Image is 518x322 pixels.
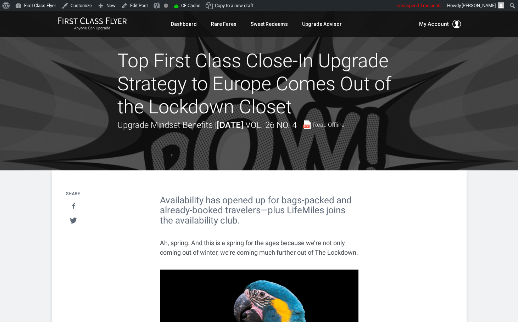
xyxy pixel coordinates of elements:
[302,18,342,30] a: Upgrade Advisor
[313,122,345,128] span: Read Offline
[57,17,127,24] img: First Class Flyer
[57,17,127,31] a: First Class FlyerAnyone Can Upgrade
[302,120,345,129] a: Read Offline
[245,120,297,130] span: Vol. 26 No. 4
[117,50,401,118] h1: Top First Class Close-In Upgrade Strategy to Europe Comes Out of the Lockdown Closet
[419,20,449,28] span: My Account
[251,18,288,30] a: Sweet Redeems
[117,118,345,132] div: Upgrade Mindset Benefits |
[302,120,311,129] img: pdf-file.svg
[57,26,127,31] small: Anyone Can Upgrade
[211,18,236,30] a: Rare Fares
[419,20,461,28] button: My Account
[160,238,358,257] p: Ah, spring. And this is a spring for the ages because we’re not only coming out of winter, we’re ...
[171,18,197,30] a: Dashboard
[66,200,81,213] a: Share
[462,3,496,8] span: [PERSON_NAME]
[396,3,442,8] span: Unsuspend Transients
[66,192,81,196] h4: Share:
[66,214,81,227] a: Tweet
[217,120,243,130] strong: [DATE]
[160,195,358,226] h2: Availability has opened up for bags-packed and already-booked travelers—plus LifeMiles joins the ...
